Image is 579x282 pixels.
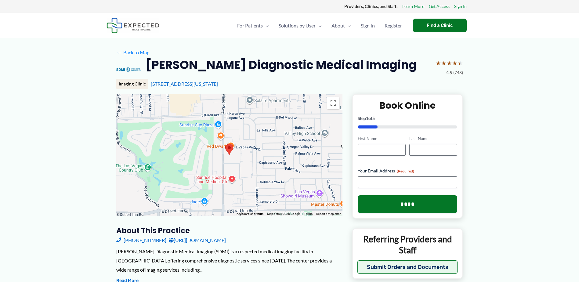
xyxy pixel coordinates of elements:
[344,4,398,9] strong: Providers, Clinics, and Staff:
[453,69,463,77] span: (748)
[327,15,356,36] a: AboutMenu Toggle
[402,2,424,10] a: Learn More
[267,212,300,215] span: Map data ©2025 Google
[385,15,402,36] span: Register
[372,116,375,121] span: 5
[358,168,458,174] label: Your Email Address
[356,15,380,36] a: Sign In
[357,233,458,256] p: Referring Providers and Staff
[397,169,414,173] span: (Required)
[304,212,313,215] a: Terms (opens in new tab)
[107,18,159,33] img: Expected Healthcare Logo - side, dark font, small
[358,136,406,142] label: First Name
[380,15,407,36] a: Register
[232,15,274,36] a: For PatientsMenu Toggle
[446,69,452,77] span: 4.5
[366,116,368,121] span: 1
[436,57,441,69] span: ★
[447,57,452,69] span: ★
[316,212,341,215] a: Report a map error
[263,15,269,36] span: Menu Toggle
[116,79,148,89] div: Imaging Clinic
[118,208,138,216] img: Google
[429,2,450,10] a: Get Access
[237,212,263,216] button: Keyboard shortcuts
[458,57,463,69] span: ★
[279,15,316,36] span: Solutions by User
[454,2,467,10] a: Sign In
[116,236,166,245] a: [PHONE_NUMBER]
[169,236,226,245] a: [URL][DOMAIN_NAME]
[116,226,342,235] h3: About this practice
[274,15,327,36] a: Solutions by UserMenu Toggle
[237,15,263,36] span: For Patients
[116,49,122,55] span: ←
[358,99,458,111] h2: Book Online
[116,48,150,57] a: ←Back to Map
[146,57,417,72] h2: [PERSON_NAME] Diagnostic Medical Imaging
[452,57,458,69] span: ★
[345,15,351,36] span: Menu Toggle
[441,57,447,69] span: ★
[316,15,322,36] span: Menu Toggle
[331,15,345,36] span: About
[151,81,218,87] a: [STREET_ADDRESS][US_STATE]
[361,15,375,36] span: Sign In
[413,19,467,32] a: Find a Clinic
[232,15,407,36] nav: Primary Site Navigation
[327,97,339,109] button: Toggle fullscreen view
[116,247,342,274] div: [PERSON_NAME] Diagnostic Medical Imaging (SDMI) is a respected medical imaging facility in [GEOGR...
[409,136,457,142] label: Last Name
[118,208,138,216] a: Open this area in Google Maps (opens a new window)
[358,116,458,121] p: Step of
[357,260,458,274] button: Submit Orders and Documents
